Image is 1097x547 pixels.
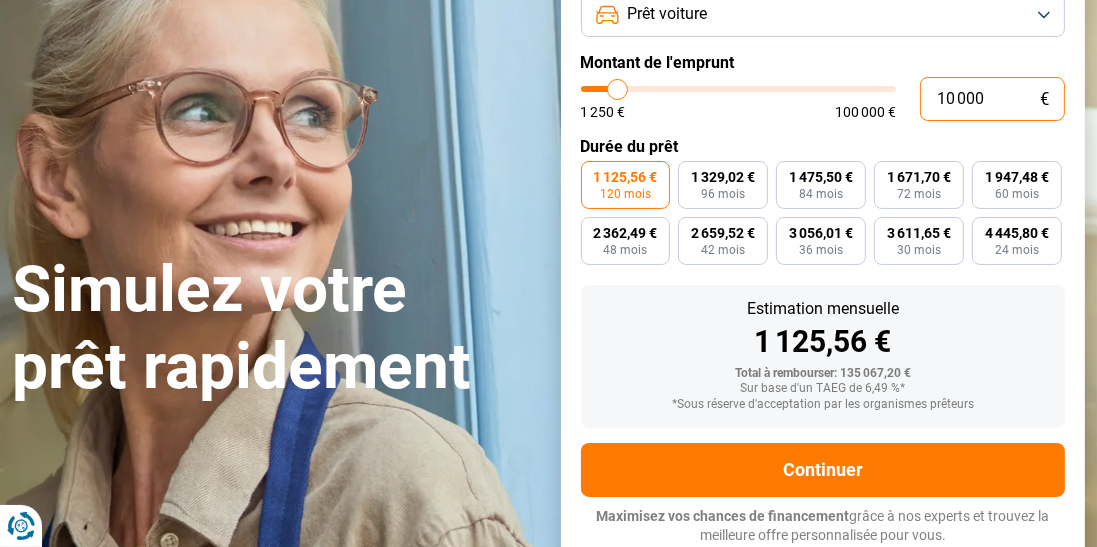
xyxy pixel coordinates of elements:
[597,367,1050,381] div: Total à rembourser: 135 067,20 €
[627,3,707,25] span: Prêt voiture
[581,53,1066,72] label: Montant de l'emprunt
[995,244,1039,256] span: 24 mois
[799,188,843,200] span: 84 mois
[603,244,647,256] span: 48 mois
[600,188,651,200] span: 120 mois
[596,508,849,524] span: Maximisez vos chances de financement
[995,188,1039,200] span: 60 mois
[887,170,951,184] span: 1 671,70 €
[593,226,657,240] span: 2 362,49 €
[799,244,843,256] span: 36 mois
[701,188,745,200] span: 96 mois
[691,170,755,184] span: 1 329,02 €
[597,382,1050,396] div: Sur base d'un TAEG de 6,49 %*
[581,507,1066,546] p: grâce à nos experts et trouvez la meilleure offre personnalisée pour vous.
[985,170,1049,184] span: 1 947,48 €
[1040,91,1049,108] span: €
[691,226,755,240] span: 2 659,52 €
[597,301,1050,317] div: Estimation mensuelle
[581,137,1066,156] label: Durée du prêt
[789,170,853,184] span: 1 475,50 €
[835,105,896,119] span: 100 000 €
[581,443,1066,497] button: Continuer
[897,188,941,200] span: 72 mois
[597,327,1050,357] div: 1 125,56 €
[887,226,951,240] span: 3 611,65 €
[789,226,853,240] span: 3 056,01 €
[701,244,745,256] span: 42 mois
[12,252,537,406] h1: Simulez votre prêt rapidement
[897,244,941,256] span: 30 mois
[593,170,657,184] span: 1 125,56 €
[985,226,1049,240] span: 4 445,80 €
[581,105,626,119] span: 1 250 €
[597,398,1050,412] div: *Sous réserve d'acceptation par les organismes prêteurs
